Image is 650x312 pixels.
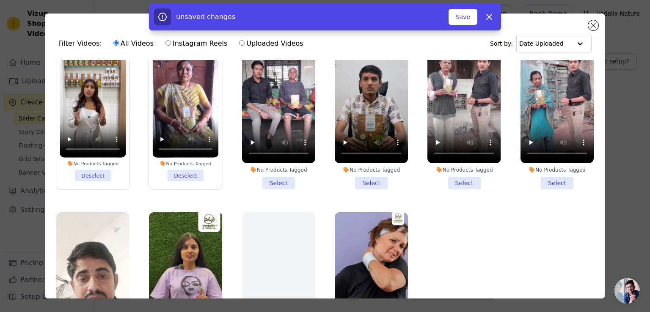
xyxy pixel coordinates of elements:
[176,13,235,21] span: unsaved changes
[153,161,219,167] div: No Products Tagged
[60,161,126,167] div: No Products Tagged
[490,35,592,52] div: Sort by:
[165,38,228,49] label: Instagram Reels
[58,34,308,53] div: Filter Videos:
[521,167,594,173] div: No Products Tagged
[113,38,154,49] label: All Videos
[449,9,477,25] button: Save
[242,167,315,173] div: No Products Tagged
[614,278,640,304] div: Open chat
[239,38,303,49] label: Uploaded Videos
[427,167,501,173] div: No Products Tagged
[335,167,408,173] div: No Products Tagged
